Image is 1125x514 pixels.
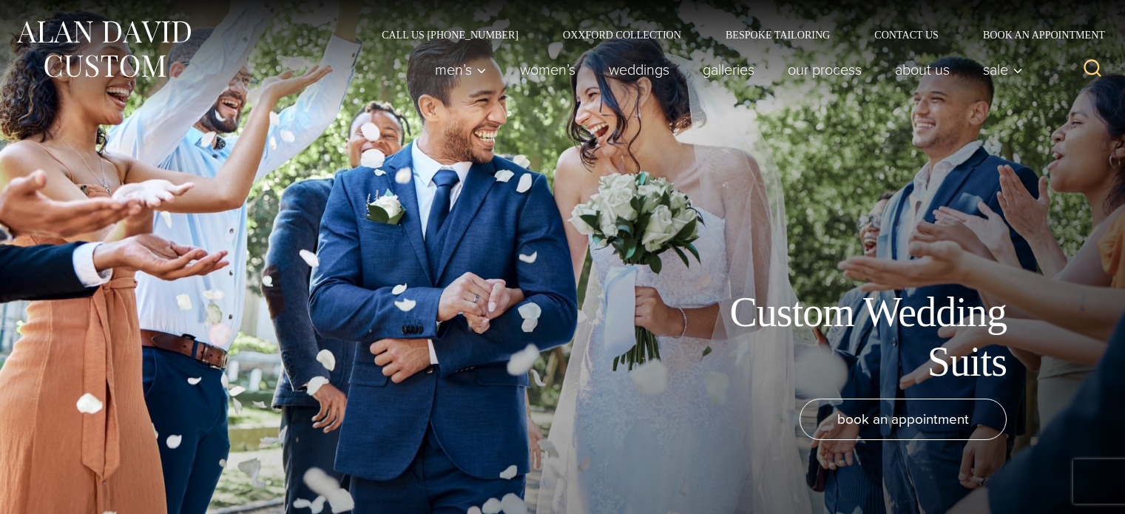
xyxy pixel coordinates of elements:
span: Men’s [435,62,487,77]
a: Contact Us [852,30,961,40]
a: Women’s [504,55,592,84]
span: Sale [983,62,1023,77]
img: Alan David Custom [15,16,192,82]
a: About Us [879,55,967,84]
a: book an appointment [800,399,1007,440]
a: Our Process [771,55,879,84]
a: Bespoke Tailoring [703,30,852,40]
a: weddings [592,55,686,84]
button: View Search Form [1075,52,1110,87]
a: Book an Appointment [961,30,1110,40]
a: Galleries [686,55,771,84]
nav: Primary Navigation [419,55,1031,84]
span: book an appointment [837,408,969,430]
h1: Custom Wedding Suits [674,288,1007,387]
nav: Secondary Navigation [359,30,1110,40]
a: Call Us [PHONE_NUMBER] [359,30,541,40]
a: Oxxford Collection [541,30,703,40]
